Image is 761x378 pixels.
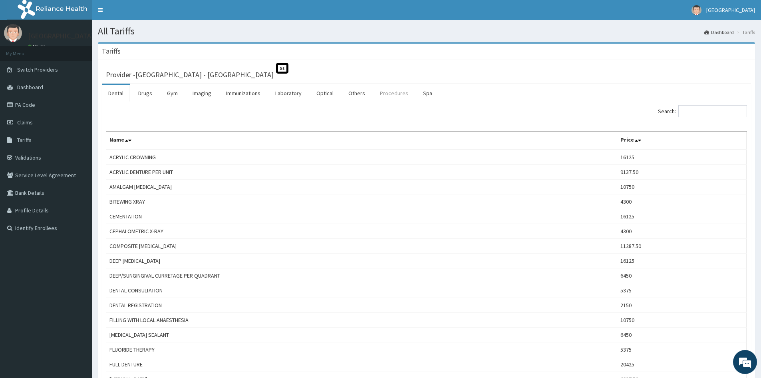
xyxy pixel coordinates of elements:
[617,313,747,328] td: 10750
[706,6,755,14] span: [GEOGRAPHIC_DATA]
[106,180,617,194] td: AMALGAM [MEDICAL_DATA]
[106,357,617,372] td: FULL DENTURE
[617,132,747,150] th: Price
[28,32,94,40] p: [GEOGRAPHIC_DATA]
[704,29,734,36] a: Dashboard
[106,342,617,357] td: FLUORIDE THERAPY
[617,239,747,254] td: 11287.50
[186,85,218,102] a: Imaging
[106,254,617,268] td: DEEP [MEDICAL_DATA]
[106,224,617,239] td: CEPHALOMETRIC X-RAY
[106,150,617,165] td: ACRYLIC CROWNING
[617,150,747,165] td: 16125
[617,357,747,372] td: 20425
[417,85,439,102] a: Spa
[102,85,130,102] a: Dental
[161,85,184,102] a: Gym
[106,71,274,78] h3: Provider - [GEOGRAPHIC_DATA] - [GEOGRAPHIC_DATA]
[106,298,617,313] td: DENTAL REGISTRATION
[106,283,617,298] td: DENTAL CONSULTATION
[106,165,617,180] td: ACRYLIC DENTURE PER UNIT
[617,194,747,209] td: 4300
[617,254,747,268] td: 16125
[617,268,747,283] td: 6450
[106,313,617,328] td: FILLING WITH LOCAL ANAESTHESIA
[678,105,747,117] input: Search:
[106,132,617,150] th: Name
[17,84,43,91] span: Dashboard
[106,268,617,283] td: DEEP/SUNGINGIVAL CURRETAGE PER QUADRANT
[102,48,121,55] h3: Tariffs
[658,105,747,117] label: Search:
[106,209,617,224] td: CEMENTATION
[310,85,340,102] a: Optical
[617,328,747,342] td: 6450
[617,165,747,180] td: 9137.50
[220,85,267,102] a: Immunizations
[617,180,747,194] td: 10750
[276,63,288,74] span: St
[106,328,617,342] td: [MEDICAL_DATA] SEALANT
[691,5,701,15] img: User Image
[374,85,415,102] a: Procedures
[735,29,755,36] li: Tariffs
[617,283,747,298] td: 5375
[617,298,747,313] td: 2150
[17,66,58,73] span: Switch Providers
[106,194,617,209] td: BITEWING XRAY
[132,85,159,102] a: Drugs
[269,85,308,102] a: Laboratory
[106,239,617,254] td: COMPOSITE [MEDICAL_DATA]
[98,26,755,36] h1: All Tariffs
[617,224,747,239] td: 4300
[28,44,47,49] a: Online
[342,85,372,102] a: Others
[17,119,33,126] span: Claims
[17,136,32,144] span: Tariffs
[617,342,747,357] td: 5375
[4,24,22,42] img: User Image
[617,209,747,224] td: 16125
